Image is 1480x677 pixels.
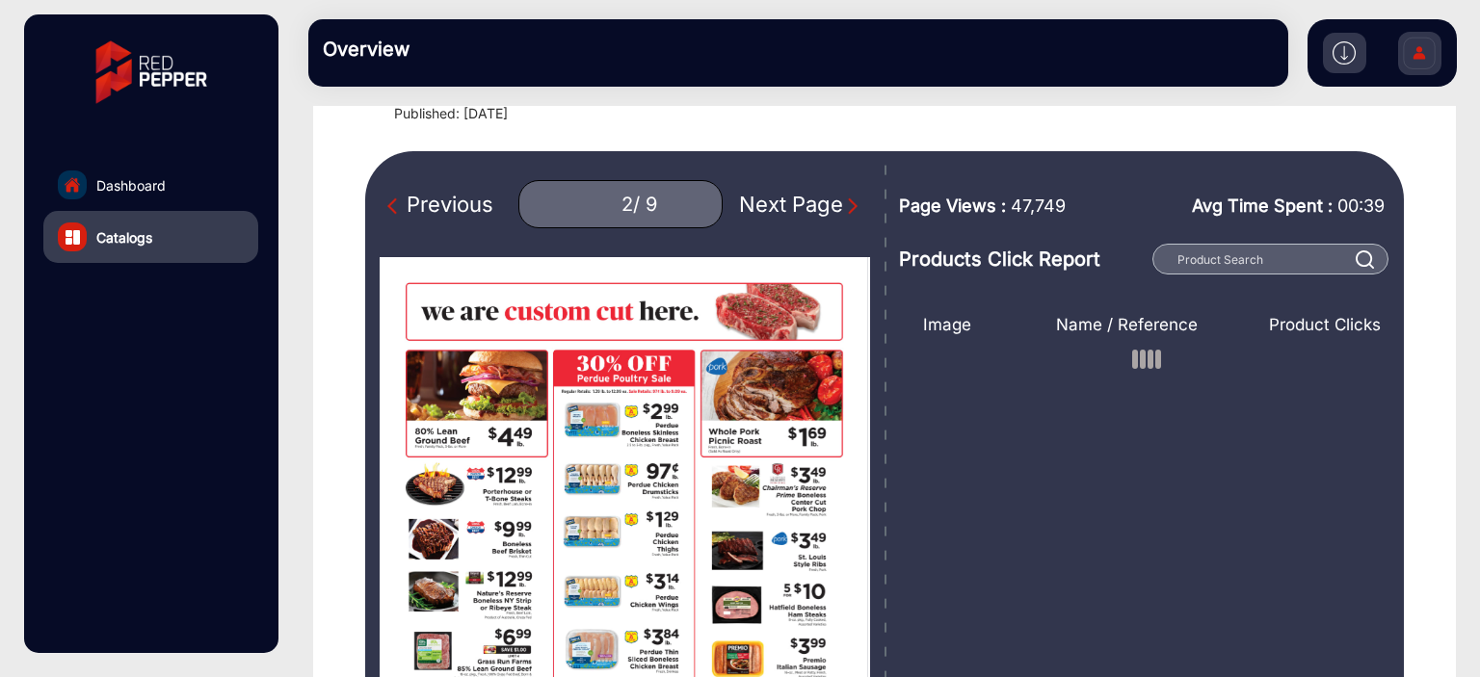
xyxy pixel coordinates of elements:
span: Catalogs [96,227,152,247]
span: 00:39 [1337,195,1385,216]
img: h2download.svg [1333,41,1356,65]
h4: Published: [DATE] [394,106,1433,122]
span: Avg Time Spent : [1192,193,1333,219]
div: Product Clicks [1265,313,1385,338]
img: Next Page [843,196,862,216]
h3: Products Click Report [899,247,1147,271]
img: Sign%20Up.svg [1399,22,1440,90]
div: / 9 [633,193,657,217]
a: Dashboard [43,159,258,211]
a: Catalogs [43,211,258,263]
img: Previous Page [387,196,407,216]
h3: Overview [323,38,593,61]
div: Image [909,313,988,338]
img: prodSearch%20_white.svg [1356,250,1375,269]
span: Page Views : [899,193,1006,219]
input: Product Search [1152,244,1387,274]
img: vmg-logo [82,24,221,120]
span: 47,749 [1011,193,1066,219]
div: Previous [387,189,493,221]
img: home [64,176,81,194]
img: catalog [66,230,80,245]
span: Dashboard [96,175,166,195]
div: Name / Reference [988,313,1265,338]
div: Next Page [739,189,862,221]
